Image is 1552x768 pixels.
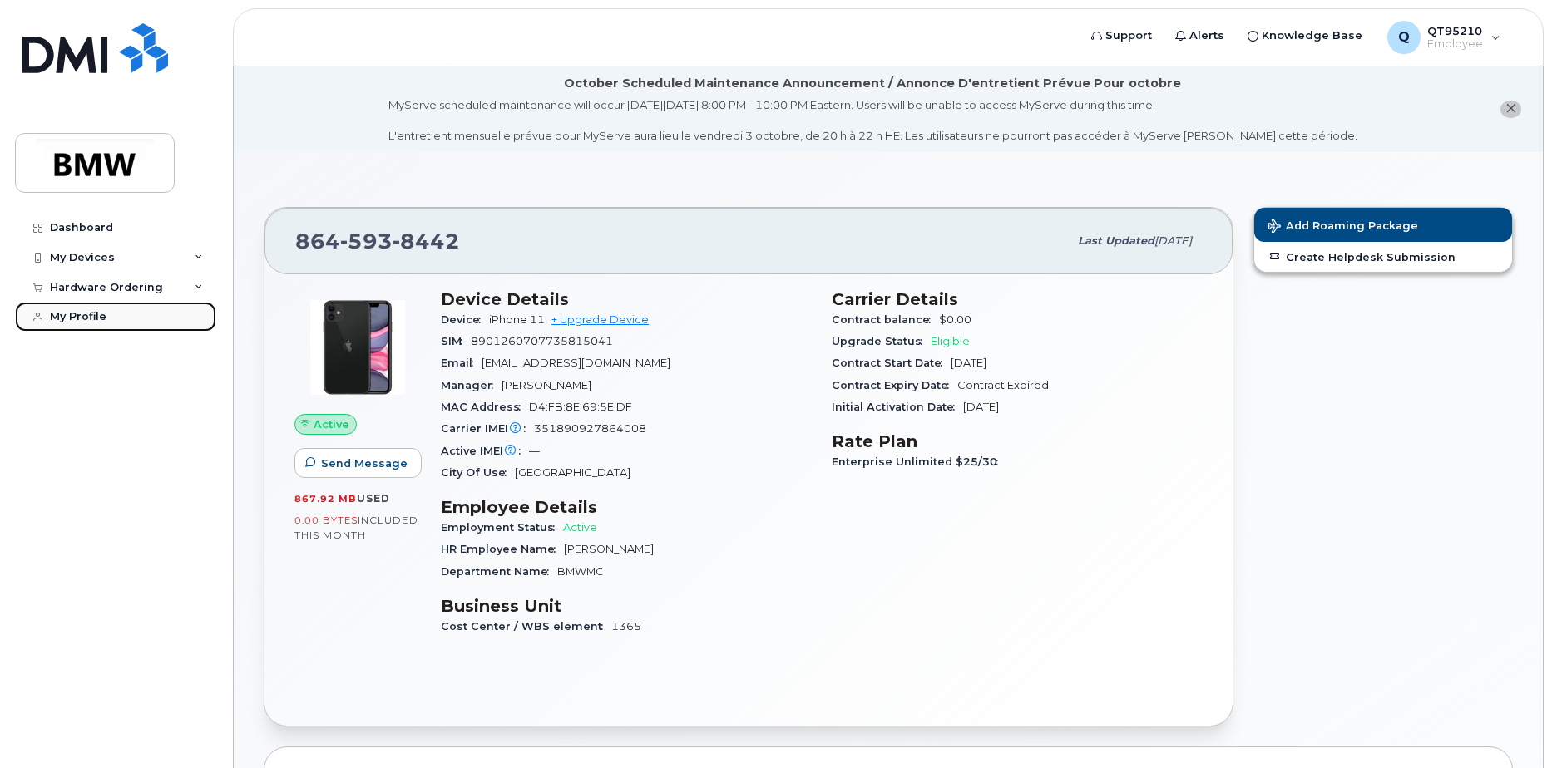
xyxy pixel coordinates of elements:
[441,357,482,369] span: Email
[471,335,613,347] span: 8901260707735815041
[441,289,812,309] h3: Device Details
[308,298,408,397] img: iPhone_11.jpg
[563,521,597,534] span: Active
[489,313,545,326] span: iPhone 11
[1268,219,1418,235] span: Add Roaming Package
[441,401,529,413] span: MAC Address
[963,401,999,413] span: [DATE]
[441,335,471,347] span: SIM
[441,620,611,633] span: Cost Center / WBS element
[388,97,1357,144] div: MyServe scheduled maintenance will occur [DATE][DATE] 8:00 PM - 10:00 PM Eastern. Users will be u...
[832,379,957,391] span: Contract Expiry Date
[1480,696,1540,756] iframe: Messenger Launcher
[1154,234,1192,247] span: [DATE]
[441,543,564,555] span: HR Employee Name
[1254,242,1512,272] a: Create Helpdesk Submission
[314,416,349,432] span: Active
[340,229,393,254] span: 593
[515,466,630,479] span: [GEOGRAPHIC_DATA]
[441,497,812,517] h3: Employee Details
[1078,234,1154,247] span: Last updated
[611,620,641,633] span: 1365
[564,543,654,555] span: [PERSON_NAME]
[482,357,670,369] span: [EMAIL_ADDRESS][DOMAIN_NAME]
[534,422,646,435] span: 351890927864008
[832,455,1006,468] span: Enterprise Unlimited $25/30
[294,448,422,478] button: Send Message
[832,335,931,347] span: Upgrade Status
[931,335,970,347] span: Eligible
[321,455,408,471] span: Send Message
[393,229,460,254] span: 8442
[441,565,557,578] span: Department Name
[295,229,460,254] span: 864
[441,379,502,391] span: Manager
[294,493,357,505] span: 867.92 MB
[939,313,971,326] span: $0.00
[357,492,390,505] span: used
[294,514,418,541] span: included this month
[957,379,1049,391] span: Contract Expired
[564,75,1181,92] div: October Scheduled Maintenance Announcement / Annonce D'entretient Prévue Pour octobre
[441,445,529,457] span: Active IMEI
[441,521,563,534] span: Employment Status
[441,313,489,326] span: Device
[294,514,358,526] span: 0.00 Bytes
[529,401,632,413] span: D4:FB:8E:69:5E:DF
[441,596,812,616] h3: Business Unit
[529,445,540,457] span: —
[832,401,963,413] span: Initial Activation Date
[551,313,649,326] a: + Upgrade Device
[441,422,534,435] span: Carrier IMEI
[832,313,939,326] span: Contract balance
[832,357,951,369] span: Contract Start Date
[951,357,986,369] span: [DATE]
[557,565,604,578] span: BMWMC
[832,289,1203,309] h3: Carrier Details
[502,379,591,391] span: [PERSON_NAME]
[1500,101,1521,118] button: close notification
[832,431,1203,451] h3: Rate Plan
[1254,208,1512,242] button: Add Roaming Package
[441,466,515,479] span: City Of Use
